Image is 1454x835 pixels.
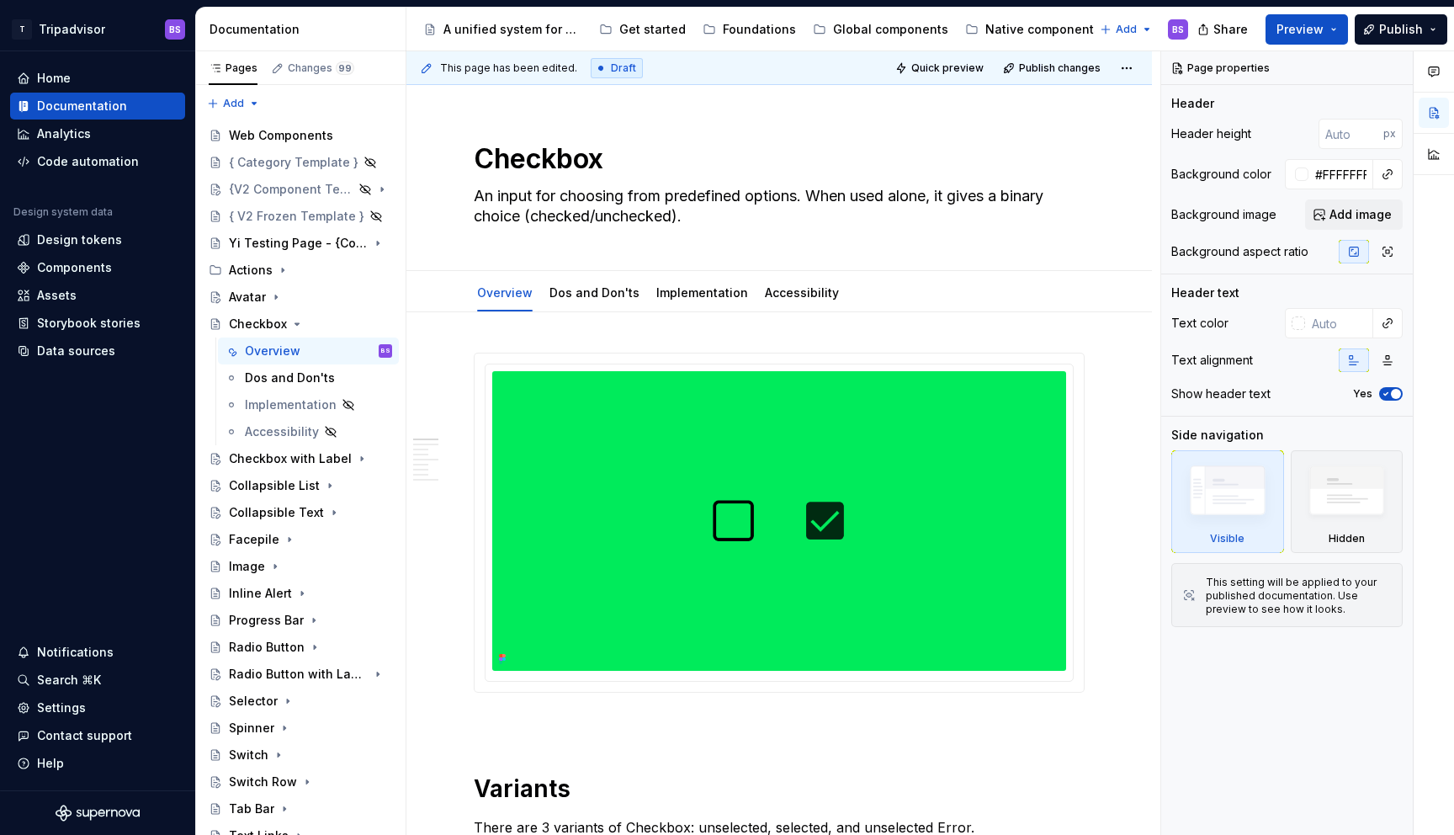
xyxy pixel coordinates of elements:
[543,274,646,310] div: Dos and Don'ts
[10,226,185,253] a: Design tokens
[202,149,399,176] a: { Category Template }
[202,688,399,715] a: Selector
[202,472,399,499] a: Collapsible List
[958,16,1107,43] a: Native components
[223,97,244,110] span: Add
[229,612,304,629] div: Progress Bar
[1329,206,1392,223] span: Add image
[229,504,324,521] div: Collapsible Text
[229,693,278,710] div: Selector
[202,230,399,257] a: Yi Testing Page - {Component Template V2}
[611,61,636,75] span: Draft
[229,720,274,737] div: Spinner
[470,274,539,310] div: Overview
[37,644,114,661] div: Notifications
[229,235,368,252] div: Yi Testing Page - {Component Template V2}
[998,56,1108,80] button: Publish changes
[911,61,984,75] span: Quick preview
[1171,450,1284,553] div: Visible
[1171,285,1239,301] div: Header text
[229,639,305,656] div: Radio Button
[1171,386,1271,402] div: Show header text
[202,499,399,526] a: Collapsible Text
[1379,21,1423,38] span: Publish
[202,257,399,284] div: Actions
[37,672,101,689] div: Search ⌘K
[1210,532,1244,545] div: Visible
[37,231,122,248] div: Design tokens
[440,61,577,75] span: This page has been edited.
[1171,352,1253,369] div: Text alignment
[1171,125,1251,142] div: Header height
[202,661,399,688] a: Radio Button with Label
[10,694,185,721] a: Settings
[37,315,141,332] div: Storybook stories
[13,205,113,219] div: Design system data
[3,11,192,47] button: TTripadvisorBS
[229,450,352,467] div: Checkbox with Label
[10,667,185,694] button: Search ⌘K
[56,805,140,822] svg: Supernova Logo
[12,19,32,40] div: T
[10,722,185,749] button: Contact support
[39,21,105,38] div: Tripadvisor
[1319,119,1383,149] input: Auto
[1116,23,1137,36] span: Add
[1019,61,1101,75] span: Publish changes
[229,289,266,306] div: Avatar
[1171,95,1214,112] div: Header
[202,715,399,742] a: Spinner
[336,61,354,75] span: 99
[229,558,265,575] div: Image
[37,98,127,114] div: Documentation
[37,727,132,744] div: Contact support
[229,181,353,198] div: {V2 Component Template}
[619,21,686,38] div: Get started
[202,284,399,311] a: Avatar
[470,139,1081,179] textarea: Checkbox
[210,21,399,38] div: Documentation
[592,16,693,43] a: Get started
[1172,23,1184,36] div: BS
[1095,18,1158,41] button: Add
[218,364,399,391] a: Dos and Don'ts
[758,274,846,310] div: Accessibility
[37,153,139,170] div: Code automation
[37,70,71,87] div: Home
[37,259,112,276] div: Components
[218,418,399,445] a: Accessibility
[765,285,839,300] a: Accessibility
[10,338,185,364] a: Data sources
[229,262,273,279] div: Actions
[1305,199,1403,230] button: Add image
[37,699,86,716] div: Settings
[1266,14,1348,45] button: Preview
[37,343,115,359] div: Data sources
[1305,308,1373,338] input: Auto
[202,769,399,795] a: Switch Row
[37,287,77,304] div: Assets
[229,747,268,763] div: Switch
[890,56,991,80] button: Quick preview
[474,774,1085,804] h1: Variants
[1291,450,1404,553] div: Hidden
[202,580,399,607] a: Inline Alert
[202,311,399,338] a: Checkbox
[1276,21,1324,38] span: Preview
[1171,166,1271,183] div: Background color
[650,274,755,310] div: Implementation
[417,16,589,43] a: A unified system for every journey.
[1206,576,1392,616] div: This setting will be applied to your published documentation. Use preview to see how it looks.
[470,183,1081,230] textarea: An input for choosing from predefined options. When used alone, it gives a binary choice (checked...
[10,148,185,175] a: Code automation
[381,343,390,359] div: BS
[202,634,399,661] a: Radio Button
[202,92,265,115] button: Add
[10,254,185,281] a: Components
[10,310,185,337] a: Storybook stories
[229,774,297,790] div: Switch Row
[202,122,399,149] a: Web Components
[229,800,274,817] div: Tab Bar
[209,61,257,75] div: Pages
